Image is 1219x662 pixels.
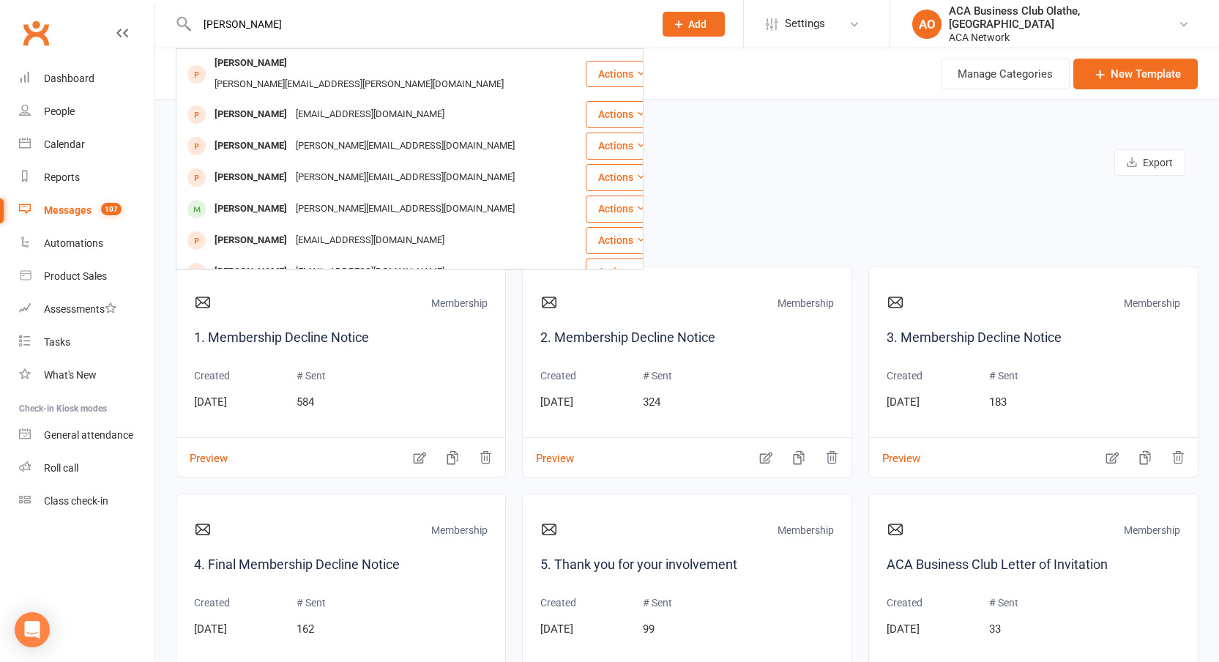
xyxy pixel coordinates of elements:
span: Add [688,18,707,30]
div: Messages [44,204,92,216]
button: Actions [586,259,658,285]
a: 4. Final Membership Decline Notice [194,554,488,576]
p: # Sent [643,595,672,611]
div: [EMAIL_ADDRESS][DOMAIN_NAME] [291,104,449,125]
a: Assessments [19,293,154,326]
div: [PERSON_NAME] [210,167,291,188]
div: Automations [44,237,103,249]
span: [DATE] [540,622,573,636]
button: Add [663,12,725,37]
button: Preview [176,441,228,456]
div: Roll call [44,462,78,474]
button: Preview [869,441,920,456]
a: Clubworx [18,15,54,51]
div: [PERSON_NAME][EMAIL_ADDRESS][DOMAIN_NAME] [291,135,519,157]
p: # Sent [989,595,1018,611]
div: ACA Network [949,31,1178,44]
div: [EMAIL_ADDRESS][DOMAIN_NAME] [291,230,449,251]
p: Created [194,595,230,611]
div: AO [912,10,942,39]
div: [PERSON_NAME] [210,261,291,283]
span: 33 [989,622,1001,636]
button: Actions [586,196,658,222]
span: 107 [101,203,122,215]
div: Product Sales [44,270,107,282]
button: Actions [586,61,658,87]
div: Tasks [44,336,70,348]
p: Created [540,368,576,384]
a: What's New [19,359,154,392]
p: Membership [778,295,834,316]
span: 324 [643,395,660,409]
p: # Sent [643,368,672,384]
a: 2. Membership Decline Notice [540,327,834,349]
p: Created [540,595,576,611]
button: Actions [586,227,658,253]
a: 1. Membership Decline Notice [194,327,488,349]
div: [PERSON_NAME][EMAIL_ADDRESS][PERSON_NAME][DOMAIN_NAME] [210,74,508,95]
a: New Template [1073,59,1198,89]
div: [EMAIL_ADDRESS][DOMAIN_NAME] [291,261,449,283]
a: Product Sales [19,260,154,293]
a: Calendar [19,128,154,161]
span: 584 [297,395,314,409]
span: 183 [989,395,1007,409]
button: Preview [523,441,574,456]
a: People [19,95,154,128]
div: Reports [44,171,80,183]
span: 162 [297,622,314,636]
span: [DATE] [194,395,227,409]
p: # Sent [297,595,326,611]
span: Settings [785,7,825,40]
button: Export [1114,149,1185,176]
div: Calendar [44,138,85,150]
div: [PERSON_NAME] [210,135,291,157]
p: Membership [431,295,488,316]
div: [PERSON_NAME] [210,53,291,74]
div: Dashboard [44,72,94,84]
div: General attendance [44,429,133,441]
a: Automations [19,227,154,260]
a: 3. Membership Decline Notice [887,327,1180,349]
p: Membership [431,522,488,543]
input: Search... [193,14,644,34]
span: [DATE] [194,622,227,636]
p: Created [194,368,230,384]
div: [PERSON_NAME][EMAIL_ADDRESS][DOMAIN_NAME] [291,167,519,188]
a: Class kiosk mode [19,485,154,518]
p: Created [887,368,922,384]
div: Class check-in [44,495,108,507]
div: ACA Business Club Olathe, [GEOGRAPHIC_DATA] [949,4,1178,31]
button: Actions [586,133,658,159]
a: Dashboard [19,62,154,95]
span: [DATE] [540,395,573,409]
div: [PERSON_NAME] [210,104,291,125]
a: Roll call [19,452,154,485]
a: Tasks [19,326,154,359]
div: Assessments [44,303,116,315]
div: What's New [44,369,97,381]
div: People [44,105,75,117]
p: Membership [1124,295,1180,316]
p: Membership [778,522,834,543]
p: # Sent [297,368,326,384]
p: # Sent [989,368,1018,384]
span: [DATE] [887,395,920,409]
div: [PERSON_NAME] [210,198,291,220]
div: [PERSON_NAME] [210,230,291,251]
a: Reports [19,161,154,194]
span: [DATE] [887,622,920,636]
div: [PERSON_NAME][EMAIL_ADDRESS][DOMAIN_NAME] [291,198,519,220]
p: Membership [1124,522,1180,543]
a: General attendance kiosk mode [19,419,154,452]
button: Actions [586,101,658,127]
p: Created [887,595,922,611]
div: Open Intercom Messenger [15,612,50,647]
span: 99 [643,622,655,636]
a: 5. Thank you for your involvement [540,554,834,576]
button: Manage Categories [941,59,1070,89]
a: Messages 107 [19,194,154,227]
a: ACA Business Club Letter of Invitation [887,554,1180,576]
button: Actions [586,164,658,190]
